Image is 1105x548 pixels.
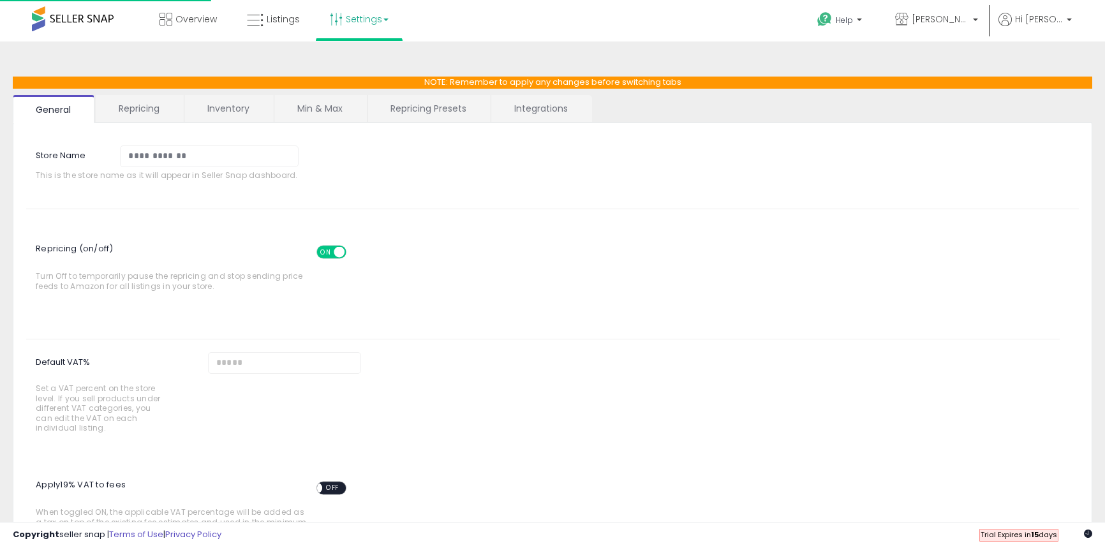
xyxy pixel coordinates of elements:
[36,170,307,180] span: This is the store name as it will appear in Seller Snap dashboard.
[345,247,365,258] span: OFF
[13,95,94,123] a: General
[184,95,272,122] a: Inventory
[1015,13,1063,26] span: Hi [PERSON_NAME]
[36,383,166,433] span: Set a VAT percent on the store level. If you sell products under different VAT categories, you ca...
[13,529,221,541] div: seller snap | |
[367,95,489,122] a: Repricing Presets
[491,95,591,122] a: Integrations
[274,95,366,122] a: Min & Max
[322,483,343,494] span: OFF
[36,236,358,271] span: Repricing (on/off)
[807,2,875,41] a: Help
[36,239,309,291] span: Turn Off to temporarily pause the repricing and stop sending price feeds to Amazon for all listin...
[175,13,217,26] span: Overview
[267,13,300,26] span: Listings
[26,145,110,162] label: Store Name
[36,472,358,507] span: Apply 19 % VAT to fees
[318,247,334,258] span: ON
[836,15,853,26] span: Help
[96,95,182,122] a: Repricing
[912,13,969,26] span: [PERSON_NAME]
[36,475,309,537] span: When toggled ON, the applicable VAT percentage will be added as a tax on top of the existing fee ...
[13,77,1092,89] p: NOTE: Remember to apply any changes before switching tabs
[109,528,163,540] a: Terms of Use
[817,11,833,27] i: Get Help
[998,13,1072,41] a: Hi [PERSON_NAME]
[13,528,59,540] strong: Copyright
[1031,529,1039,540] b: 15
[26,352,198,439] label: Default VAT%
[981,529,1057,540] span: Trial Expires in days
[165,528,221,540] a: Privacy Policy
